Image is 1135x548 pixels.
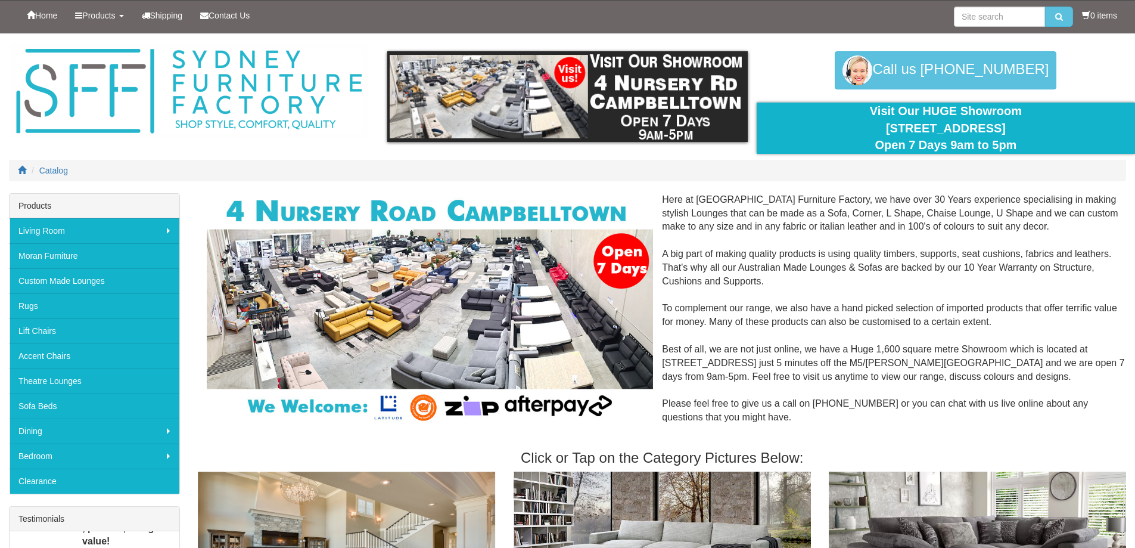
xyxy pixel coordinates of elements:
[150,11,183,20] span: Shipping
[10,293,179,318] a: Rugs
[39,166,68,175] a: Catalog
[21,522,172,546] b: Great Service, product, and good value!
[10,394,179,419] a: Sofa Beds
[10,45,368,138] img: Sydney Furniture Factory
[133,1,192,30] a: Shipping
[954,7,1045,27] input: Site search
[10,343,179,369] a: Accent Chairs
[766,103,1126,154] div: Visit Our HUGE Showroom [STREET_ADDRESS] Open 7 Days 9am to 5pm
[198,193,1126,438] div: Here at [GEOGRAPHIC_DATA] Furniture Factory, we have over 30 Years experience specialising in mak...
[1082,10,1117,21] li: 0 items
[209,11,250,20] span: Contact Us
[10,218,179,243] a: Living Room
[191,1,259,30] a: Contact Us
[18,1,66,30] a: Home
[82,11,115,20] span: Products
[10,194,179,218] div: Products
[35,11,57,20] span: Home
[10,268,179,293] a: Custom Made Lounges
[10,507,179,531] div: Testimonials
[207,193,653,425] img: Corner Modular Lounges
[10,469,179,494] a: Clearance
[10,369,179,394] a: Theatre Lounges
[66,1,132,30] a: Products
[10,243,179,268] a: Moran Furniture
[387,51,748,142] img: showroom.gif
[10,444,179,469] a: Bedroom
[10,419,179,444] a: Dining
[198,450,1126,466] h3: Click or Tap on the Category Pictures Below:
[10,318,179,343] a: Lift Chairs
